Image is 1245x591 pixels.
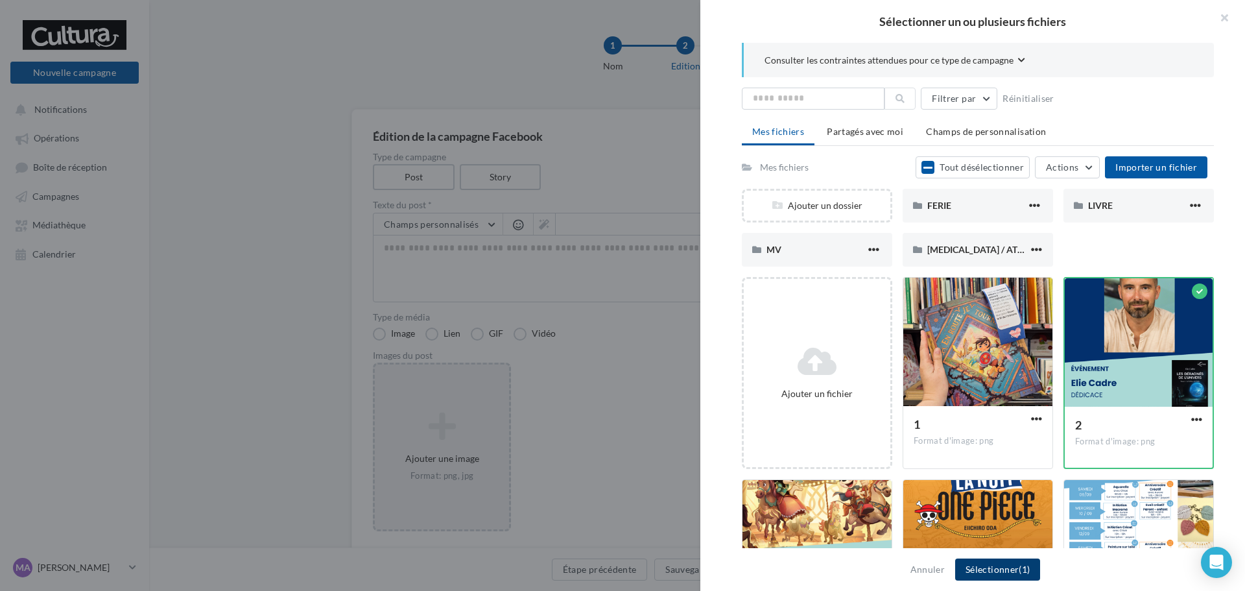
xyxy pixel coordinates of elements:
[914,417,920,431] span: 1
[827,126,903,137] span: Partagés avec moi
[744,199,890,212] div: Ajouter un dossier
[927,244,1041,255] span: [MEDICAL_DATA] / ATELIER
[1019,564,1030,575] span: (1)
[765,53,1025,69] button: Consulter les contraintes attendues pour ce type de campagne
[955,559,1040,581] button: Sélectionner(1)
[765,54,1014,67] span: Consulter les contraintes attendues pour ce type de campagne
[1075,436,1202,448] div: Format d'image: png
[1035,156,1100,178] button: Actions
[905,562,950,577] button: Annuler
[1046,162,1078,173] span: Actions
[766,244,781,255] span: MV
[1075,418,1082,432] span: 2
[997,91,1060,106] button: Réinitialiser
[721,16,1224,27] h2: Sélectionner un ou plusieurs fichiers
[926,126,1046,137] span: Champs de personnalisation
[1105,156,1207,178] button: Importer un fichier
[752,126,804,137] span: Mes fichiers
[916,156,1030,178] button: Tout désélectionner
[927,200,951,211] span: FERIE
[749,387,885,400] div: Ajouter un fichier
[914,435,1042,447] div: Format d'image: png
[1088,200,1113,211] span: LIVRE
[1201,547,1232,578] div: Open Intercom Messenger
[1115,162,1197,173] span: Importer un fichier
[921,88,997,110] button: Filtrer par
[760,161,809,174] div: Mes fichiers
